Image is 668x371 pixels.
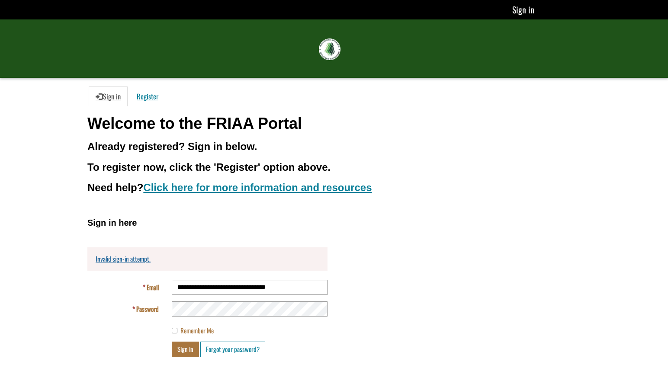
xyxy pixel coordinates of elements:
[87,162,581,173] h3: To register now, click the 'Register' option above.
[512,3,534,16] a: Sign in
[319,38,340,60] img: FRIAA Submissions Portal
[87,182,581,193] h3: Need help?
[89,86,128,106] a: Sign in
[172,328,177,333] input: Remember Me
[87,115,581,132] h1: Welcome to the FRIAA Portal
[200,342,265,357] a: Forgot your password?
[172,342,199,357] button: Sign in
[130,86,165,106] a: Register
[87,218,137,227] span: Sign in here
[180,326,214,335] span: Remember Me
[147,282,159,292] span: Email
[136,304,159,313] span: Password
[96,254,151,263] a: Invalid sign-in attempt.
[143,182,372,193] a: Click here for more information and resources
[87,141,581,152] h3: Already registered? Sign in below.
